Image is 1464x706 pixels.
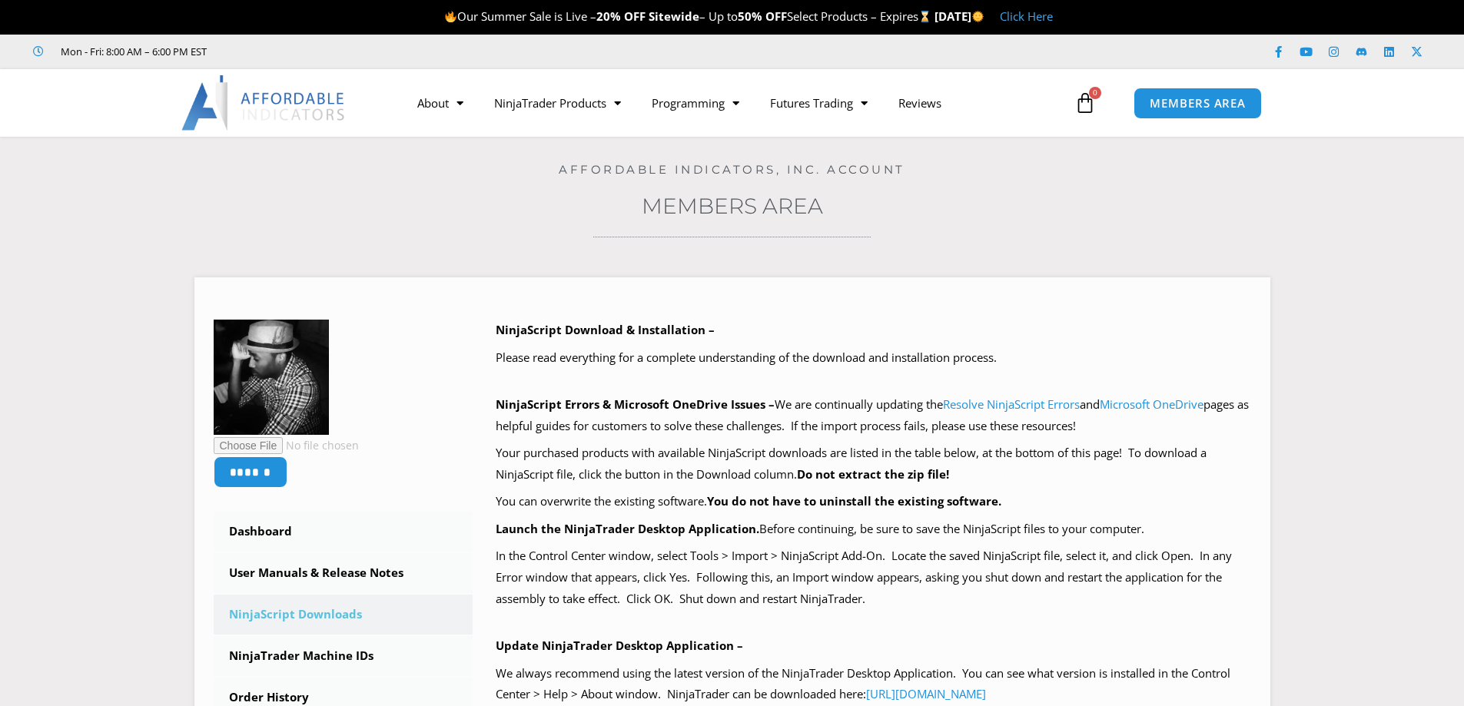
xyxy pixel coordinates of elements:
[738,8,787,24] strong: 50% OFF
[1134,88,1262,119] a: MEMBERS AREA
[1150,98,1246,109] span: MEMBERS AREA
[943,396,1080,412] a: Resolve NinjaScript Errors
[636,85,755,121] a: Programming
[1089,87,1101,99] span: 0
[642,193,823,219] a: Members Area
[181,75,347,131] img: LogoAI | Affordable Indicators – NinjaTrader
[496,521,759,536] b: Launch the NinjaTrader Desktop Application.
[228,44,459,59] iframe: Customer reviews powered by Trustpilot
[972,11,984,22] img: 🌞
[596,8,646,24] strong: 20% OFF
[444,8,935,24] span: Our Summer Sale is Live – – Up to Select Products – Expires
[1051,81,1119,125] a: 0
[496,491,1251,512] p: You can overwrite the existing software.
[496,396,775,412] b: NinjaScript Errors & Microsoft OneDrive Issues –
[1000,8,1053,24] a: Click Here
[496,519,1251,540] p: Before continuing, be sure to save the NinjaScript files to your computer.
[935,8,984,24] strong: [DATE]
[214,320,329,435] img: f7112a51e0fcf315e3b4805ca5cae9f1b1f9dec36e4fe1df20c367b4deae0ed4
[214,595,473,635] a: NinjaScript Downloads
[559,162,905,177] a: Affordable Indicators, Inc. Account
[496,545,1251,610] p: In the Control Center window, select Tools > Import > NinjaScript Add-On. Locate the saved NinjaS...
[496,347,1251,369] p: Please read everything for a complete understanding of the download and installation process.
[496,394,1251,437] p: We are continually updating the and pages as helpful guides for customers to solve these challeng...
[707,493,1001,509] b: You do not have to uninstall the existing software.
[883,85,957,121] a: Reviews
[479,85,636,121] a: NinjaTrader Products
[214,636,473,676] a: NinjaTrader Machine IDs
[214,512,473,552] a: Dashboard
[866,686,986,701] a: [URL][DOMAIN_NAME]
[214,553,473,593] a: User Manuals & Release Notes
[755,85,883,121] a: Futures Trading
[496,322,715,337] b: NinjaScript Download & Installation –
[1100,396,1203,412] a: Microsoft OneDrive
[649,8,699,24] strong: Sitewide
[402,85,1071,121] nav: Menu
[445,11,456,22] img: 🔥
[402,85,479,121] a: About
[57,42,207,61] span: Mon - Fri: 8:00 AM – 6:00 PM EST
[496,663,1251,706] p: We always recommend using the latest version of the NinjaTrader Desktop Application. You can see ...
[496,442,1251,486] p: Your purchased products with available NinjaScript downloads are listed in the table below, at th...
[919,11,931,22] img: ⌛
[797,466,949,482] b: Do not extract the zip file!
[496,638,743,653] b: Update NinjaTrader Desktop Application –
